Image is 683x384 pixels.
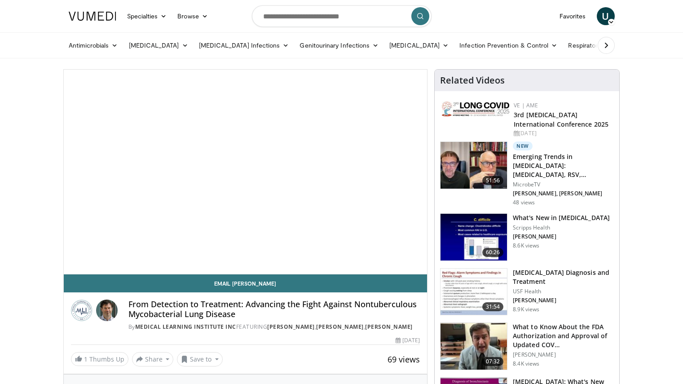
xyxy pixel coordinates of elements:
a: Browse [172,7,213,25]
img: 8828b190-63b7-4755-985f-be01b6c06460.150x105_q85_crop-smart_upscale.jpg [441,214,507,260]
a: [PERSON_NAME] [267,323,315,331]
button: Share [132,352,174,366]
a: Antimicrobials [63,36,123,54]
p: 8.6K views [513,242,539,249]
a: [MEDICAL_DATA] Infections [194,36,295,54]
input: Search topics, interventions [252,5,432,27]
a: Specialties [122,7,172,25]
p: New [513,141,533,150]
h3: [MEDICAL_DATA] Diagnosis and Treatment [513,268,614,286]
a: Email [PERSON_NAME] [64,274,427,292]
video-js: Video Player [64,70,427,274]
div: [DATE] [396,336,420,344]
span: 31:54 [482,302,504,311]
button: Save to [177,352,223,366]
a: [PERSON_NAME] [365,323,413,331]
a: [PERSON_NAME] [316,323,364,331]
img: 72950736-5b1f-43e0-8656-7187c156917f.150x105_q85_crop-smart_upscale.jpg [441,142,507,189]
span: 07:32 [482,357,504,366]
h4: Related Videos [440,75,505,86]
a: VE | AME [514,102,538,109]
a: Respiratory Infections [563,36,646,54]
img: Medical Learning Institute Inc [71,300,93,321]
p: MicrobeTV [513,181,614,188]
div: [DATE] [514,129,612,137]
a: 60:26 What's New in [MEDICAL_DATA] Scripps Health [PERSON_NAME] 8.6K views [440,213,614,261]
p: USF Health [513,288,614,295]
a: [MEDICAL_DATA] [384,36,454,54]
img: a1e50555-b2fd-4845-bfdc-3eac51376964.150x105_q85_crop-smart_upscale.jpg [441,323,507,370]
a: Infection Prevention & Control [454,36,563,54]
p: [PERSON_NAME], [PERSON_NAME] [513,190,614,197]
a: 51:56 New Emerging Trends in [MEDICAL_DATA]: [MEDICAL_DATA], RSV, [MEDICAL_DATA], and… MicrobeTV ... [440,141,614,206]
p: 8.4K views [513,360,539,367]
a: Genitourinary Infections [294,36,384,54]
span: 51:56 [482,176,504,185]
p: [PERSON_NAME] [513,351,614,358]
a: 07:32 What to Know About the FDA Authorization and Approval of Updated COV… [PERSON_NAME] 8.4K views [440,322,614,370]
span: 69 views [388,354,420,365]
p: [PERSON_NAME] [513,297,614,304]
p: 8.9K views [513,306,539,313]
img: a2792a71-925c-4fc2-b8ef-8d1b21aec2f7.png.150x105_q85_autocrop_double_scale_upscale_version-0.2.jpg [442,102,509,116]
p: [PERSON_NAME] [513,233,610,240]
span: 60:26 [482,248,504,257]
a: 31:54 [MEDICAL_DATA] Diagnosis and Treatment USF Health [PERSON_NAME] 8.9K views [440,268,614,316]
a: Favorites [554,7,591,25]
a: Medical Learning Institute Inc [135,323,236,331]
img: 912d4c0c-18df-4adc-aa60-24f51820003e.150x105_q85_crop-smart_upscale.jpg [441,269,507,315]
a: [MEDICAL_DATA] [123,36,194,54]
span: 1 [84,355,88,363]
div: By FEATURING , , [128,323,420,331]
a: 1 Thumbs Up [71,352,128,366]
h4: From Detection to Treatment: Advancing the Fight Against Nontuberculous Mycobacterial Lung Disease [128,300,420,319]
p: 48 views [513,199,535,206]
p: Scripps Health [513,224,610,231]
h3: What's New in [MEDICAL_DATA] [513,213,610,222]
img: VuMedi Logo [69,12,116,21]
h3: What to Know About the FDA Authorization and Approval of Updated COV… [513,322,614,349]
h3: Emerging Trends in [MEDICAL_DATA]: [MEDICAL_DATA], RSV, [MEDICAL_DATA], and… [513,152,614,179]
img: Avatar [96,300,118,321]
a: U [597,7,615,25]
a: 3rd [MEDICAL_DATA] International Conference 2025 [514,110,608,128]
